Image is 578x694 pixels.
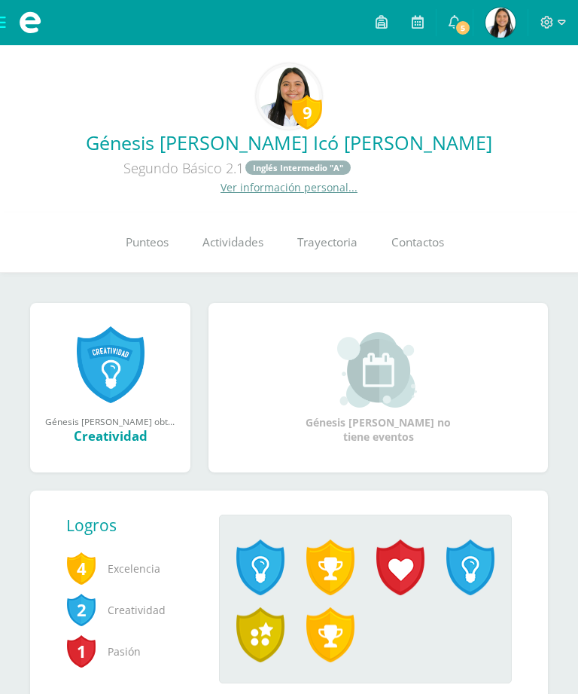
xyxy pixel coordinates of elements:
[126,235,169,251] span: Punteos
[259,66,319,127] img: 86d0378b00eb2411a959925255167595.png
[297,235,357,251] span: Trayectoria
[66,548,195,589] span: Excelencia
[185,212,280,273] a: Actividades
[66,592,96,627] span: 2
[485,8,516,38] img: d8f892b49e25d35664c86694ca164833.png
[66,551,96,585] span: 4
[374,212,461,273] a: Contactos
[391,235,444,251] span: Contactos
[245,161,351,175] a: Inglés Intermedio "A"
[66,589,195,631] span: Creatividad
[202,235,263,251] span: Actividades
[303,332,454,444] div: Génesis [PERSON_NAME] no tiene eventos
[66,631,195,672] span: Pasión
[280,212,374,273] a: Trayectoria
[108,212,185,273] a: Punteos
[45,427,175,445] div: Creatividad
[221,180,357,194] a: Ver información personal...
[337,332,419,408] img: event_small.png
[455,20,471,36] span: 5
[66,634,96,668] span: 1
[12,130,566,155] a: Génesis [PERSON_NAME] Icó [PERSON_NAME]
[12,155,464,180] div: Segundo Básico 2.1
[45,415,175,427] div: Génesis [PERSON_NAME] obtuvo
[292,95,322,130] div: 9
[66,515,207,536] div: Logros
